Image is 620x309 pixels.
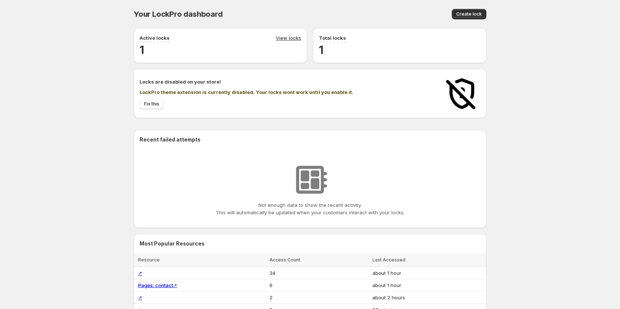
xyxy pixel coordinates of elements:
[267,292,371,304] td: 2
[138,295,142,300] a: ↗
[134,10,223,19] span: Your LockPro dashboard
[140,88,436,96] p: LockPro theme extension is currently disabled. Your locks wont work until you enable it.
[370,292,486,304] td: about 2 hours
[138,270,142,276] a: ↗
[370,279,486,292] td: about 1 hour
[140,99,164,109] button: Fix this
[370,267,486,279] td: about 1 hour
[140,34,170,42] p: Active locks
[140,42,301,57] h2: 1
[216,201,405,216] p: Not enough data to show the recent activity. This will automatically be updated when your custome...
[319,34,346,42] p: Total locks
[140,78,436,85] h2: Locks are disabled on your store!
[267,279,371,292] td: 6
[270,257,300,263] span: Access Count
[291,161,329,198] img: No resources found
[372,257,405,263] span: Last Accessed
[138,282,177,288] a: Pages: contact↗
[452,9,486,19] button: Create lock
[456,11,482,17] span: Create lock
[138,257,160,263] span: Resource
[319,42,480,57] h2: 1
[144,101,159,107] span: Fix this
[140,136,200,143] h2: Recent failed attempts
[267,267,371,279] td: 34
[276,34,301,42] a: View locks
[140,240,480,247] h2: Most Popular Resources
